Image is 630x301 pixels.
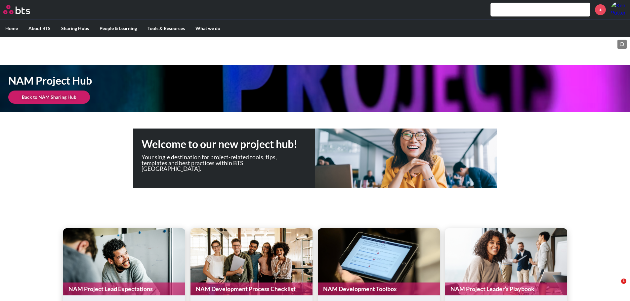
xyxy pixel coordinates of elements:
label: Sharing Hubs [56,20,94,37]
a: NAM Project Leader’s Playbook [445,282,567,295]
a: Back to NAM Sharing Hub [8,91,90,104]
img: Keni Putterman [611,2,627,18]
h1: Welcome to our new project hub! [142,137,315,152]
label: Tools & Resources [142,20,190,37]
iframe: Intercom live chat [608,279,623,294]
a: Profile [611,2,627,18]
label: About BTS [23,20,56,37]
img: BTS Logo [3,5,30,14]
a: + [595,4,606,15]
a: NAM Development Toolbox [318,282,440,295]
p: Your single destination for project-related tools, tips, templates and best practices within BTS ... [142,154,280,172]
label: People & Learning [94,20,142,37]
label: What we do [190,20,226,37]
span: 1 [621,279,626,284]
a: NAM Development Process Checklist [190,282,313,295]
h1: NAM Project Hub [8,73,438,88]
a: NAM Project Lead Expectations [63,282,185,295]
a: Go home [3,5,42,14]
